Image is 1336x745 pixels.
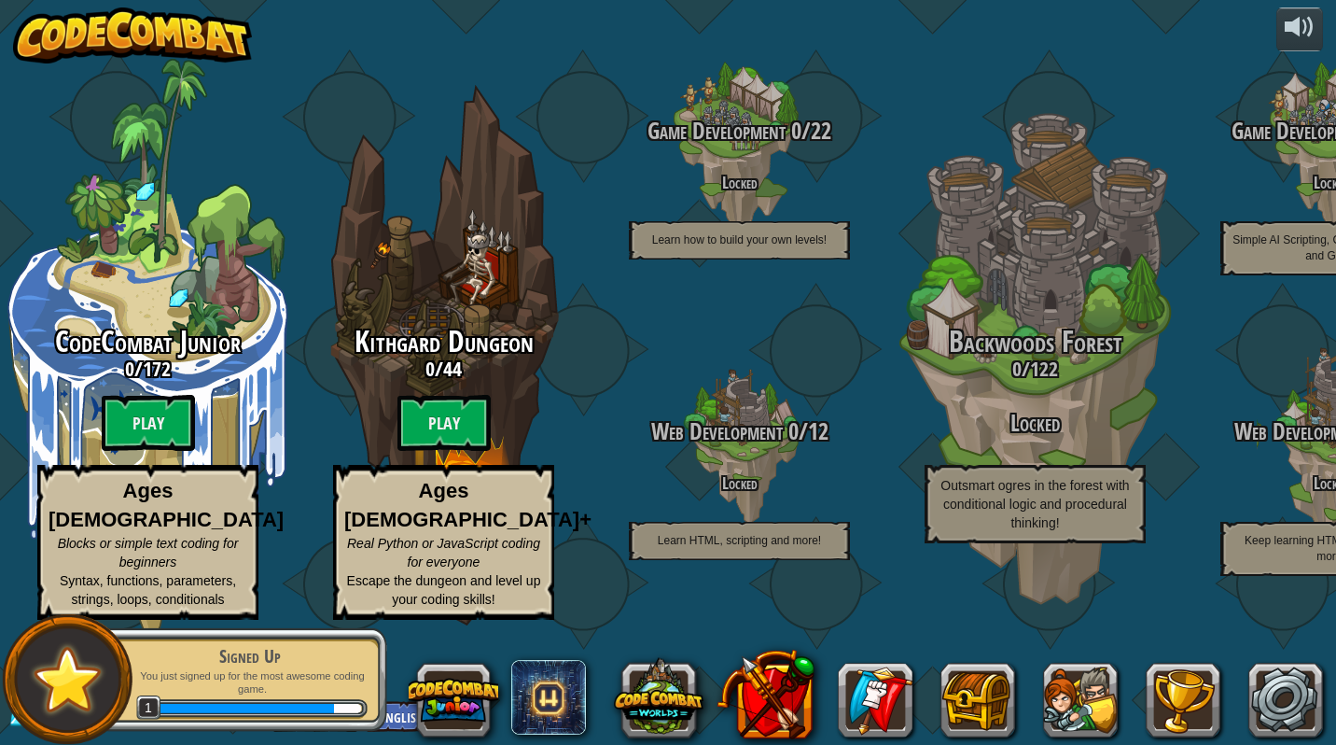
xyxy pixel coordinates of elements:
[296,358,591,380] h3: /
[132,669,368,696] p: You just signed up for the most awesome coding game.
[591,419,887,444] h3: /
[296,59,591,651] div: Complete previous world to unlock
[347,573,541,607] span: Escape the dungeon and level up your coding skills!
[591,474,887,492] h4: Locked
[136,696,161,721] span: 1
[1012,355,1022,383] span: 0
[143,355,171,383] span: 172
[783,415,799,447] span: 0
[808,415,828,447] span: 12
[347,536,540,569] span: Real Python or JavaScript coding for everyone
[887,358,1183,380] h3: /
[887,411,1183,436] h3: Locked
[125,355,134,383] span: 0
[397,395,491,451] btn: Play
[949,321,1122,361] span: Backwoods Forest
[25,638,110,721] img: default.png
[443,355,462,383] span: 44
[344,479,591,531] strong: Ages [DEMOGRAPHIC_DATA]+
[102,395,195,451] btn: Play
[786,115,801,147] span: 0
[658,534,821,547] span: Learn HTML, scripting and more!
[425,355,435,383] span: 0
[1276,7,1323,51] button: Adjust volume
[647,115,786,147] span: Game Development
[55,321,241,361] span: CodeCombat Junior
[60,573,236,607] span: Syntax, functions, parameters, strings, loops, conditionals
[651,415,783,447] span: Web Development
[591,119,887,144] h3: /
[132,643,368,669] div: Signed Up
[49,479,284,531] strong: Ages [DEMOGRAPHIC_DATA]
[591,174,887,191] h4: Locked
[13,7,252,63] img: CodeCombat - Learn how to code by playing a game
[652,233,827,246] span: Learn how to build your own levels!
[58,536,239,569] span: Blocks or simple text coding for beginners
[811,115,831,147] span: 22
[1030,355,1058,383] span: 122
[355,321,534,361] span: Kithgard Dungeon
[940,478,1129,530] span: Outsmart ogres in the forest with conditional logic and procedural thinking!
